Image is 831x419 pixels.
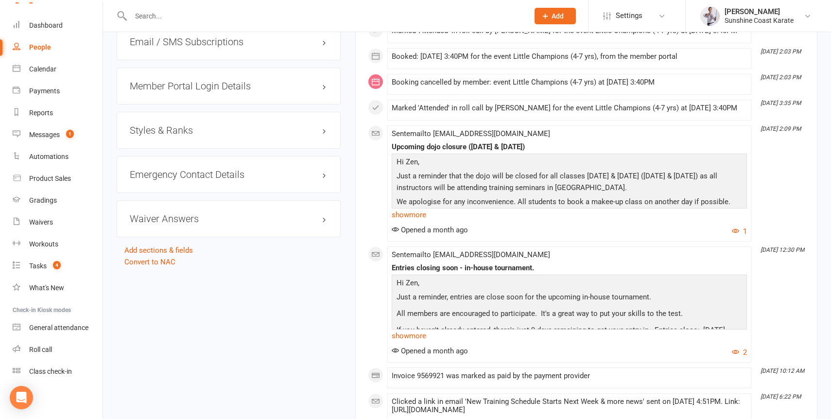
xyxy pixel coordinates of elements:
a: Add sections & fields [124,246,193,255]
p: Hi Zen, [394,156,744,170]
div: Waivers [29,218,53,226]
div: Upcoming dojo closure ([DATE] & [DATE]) [392,143,747,151]
a: What's New [13,277,103,299]
a: Payments [13,80,103,102]
div: Invoice 9569921 was marked as paid by the payment provider [392,372,747,380]
div: Roll call [29,346,52,353]
span: If you haven't already entered, there's just 9 days remaining to get your entry in. Entries close... [397,326,727,334]
div: Tasks [29,262,47,270]
div: Booking cancelled by member: event Little Champions (4-7 yrs) at [DATE] 3:40PM [392,78,747,87]
span: Just a reminder, entries are close soon for the upcoming in-house tournament. [397,293,651,301]
div: Automations [29,153,69,160]
i: [DATE] 2:03 PM [761,74,801,81]
div: Product Sales [29,175,71,182]
p: All members are encouraged to participate. It's a great way to put your skills to the test. [394,308,744,322]
p: Hi Zen, [394,277,744,291]
button: Add [535,8,576,24]
div: Dashboard [29,21,63,29]
input: Search... [128,9,522,23]
i: [DATE] 10:12 AM [761,367,804,374]
h3: Styles & Ranks [130,125,328,136]
a: Waivers [13,211,103,233]
span: Sent email to [EMAIL_ADDRESS][DOMAIN_NAME] [392,250,550,259]
i: [DATE] 2:09 PM [761,125,801,132]
button: 2 [732,347,747,358]
div: Calendar [29,65,56,73]
a: Tasks 4 [13,255,103,277]
span: 1 [66,130,74,138]
a: General attendance kiosk mode [13,317,103,339]
h3: Emergency Contact Details [130,169,328,180]
div: People [29,43,51,51]
div: Entries closing soon - in-house tournament. [392,264,747,272]
div: Class check-in [29,367,72,375]
a: show more [392,329,747,343]
span: Opened a month ago [392,347,468,355]
img: thumb_image1623729628.png [700,6,720,26]
span: Settings [616,5,642,27]
div: Clicked a link in email 'New Training Schedule Starts Next Week & more news' sent on [DATE] 4:51P... [392,398,747,414]
a: Gradings [13,190,103,211]
div: Payments [29,87,60,95]
i: [DATE] 2:03 PM [761,48,801,55]
i: [DATE] 6:22 PM [761,393,801,400]
span: Add [552,12,564,20]
span: Sent email to [EMAIL_ADDRESS][DOMAIN_NAME] [392,129,550,138]
a: Roll call [13,339,103,361]
div: General attendance [29,324,88,332]
span: We apologise for any inconvenience. All students to book a makee-up class on another day if possi... [397,197,730,206]
span: Opened a month ago [392,226,468,234]
a: Calendar [13,58,103,80]
h3: Waiver Answers [130,213,328,224]
a: Workouts [13,233,103,255]
div: Sunshine Coast Karate [725,16,794,25]
div: Reports [29,109,53,117]
a: show more [392,208,747,222]
a: Convert to NAC [124,258,175,266]
div: Workouts [29,240,58,248]
a: Class kiosk mode [13,361,103,383]
a: Product Sales [13,168,103,190]
div: Gradings [29,196,57,204]
a: Messages 1 [13,124,103,146]
a: Automations [13,146,103,168]
div: Open Intercom Messenger [10,386,33,409]
div: [PERSON_NAME] [725,7,794,16]
div: Messages [29,131,60,139]
span: 4 [53,261,61,269]
div: Marked 'Attended' in roll call by [PERSON_NAME] for the event Little Champions (4-7 yrs) at [DATE... [392,104,747,112]
div: What's New [29,284,64,292]
a: Reports [13,102,103,124]
h3: Member Portal Login Details [130,81,328,91]
h3: Email / SMS Subscriptions [130,36,328,47]
i: [DATE] 3:35 PM [761,100,801,106]
i: [DATE] 12:30 PM [761,246,804,253]
a: People [13,36,103,58]
div: Booked: [DATE] 3:40PM for the event Little Champions (4-7 yrs), from the member portal [392,52,747,61]
button: 1 [732,226,747,237]
p: Just a reminder that the dojo will be closed for all classes [DATE] & [DATE] ([DATE] & [DATE]) as... [394,170,744,196]
a: Dashboard [13,15,103,36]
